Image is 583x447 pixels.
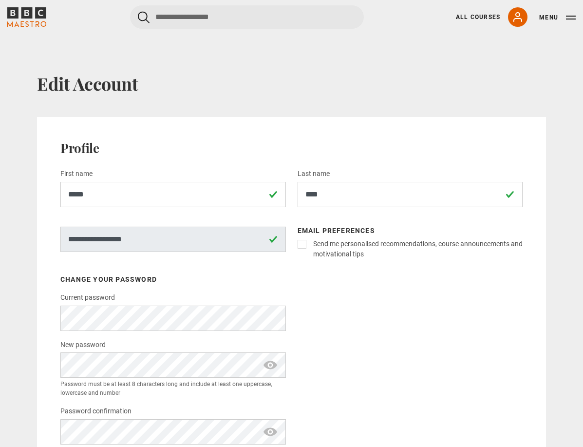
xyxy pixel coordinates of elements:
label: Send me personalised recommendations, course announcements and motivational tips [309,239,523,259]
label: Last name [298,168,330,180]
span: show password [263,352,278,378]
a: All Courses [456,13,500,21]
label: New password [60,339,106,351]
button: Submit the search query [138,11,150,23]
button: Toggle navigation [539,13,576,22]
label: Password confirmation [60,406,132,417]
small: Password must be at least 8 characters long and include at least one uppercase, lowercase and number [60,380,286,397]
label: First name [60,168,93,180]
svg: BBC Maestro [7,7,46,27]
h3: Change your password [60,275,286,284]
h2: Profile [60,140,523,156]
input: Search [130,5,364,29]
h1: Edit Account [37,73,546,94]
label: Current password [60,292,115,304]
span: show password [263,419,278,445]
h3: Email preferences [298,227,523,235]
